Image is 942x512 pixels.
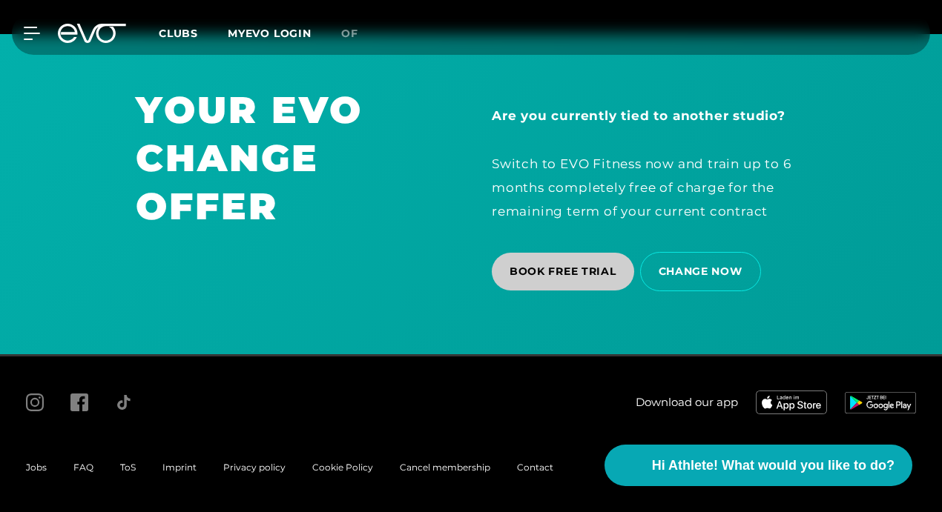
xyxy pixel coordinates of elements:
img: evofitness app [756,390,827,414]
a: Clubs [159,26,228,40]
a: Contact [517,462,553,473]
span: Download our app [636,394,738,411]
a: ToS [120,462,136,473]
a: BOOK FREE TRIAL [492,242,640,302]
a: Cancel membership [400,462,490,473]
span: Hi Athlete! What would you like to do? [652,456,895,476]
span: Clubs [159,27,198,40]
span: CHANGE NOW [659,264,742,279]
a: FAQ [73,462,93,473]
img: evofitness app [845,392,916,413]
a: CHANGE NOW [640,241,767,302]
a: Imprint [162,462,197,473]
span: of [341,27,358,40]
a: Jobs [26,462,47,473]
a: Privacy policy [223,462,286,473]
a: of [341,25,376,42]
a: MYEVO LOGIN [228,27,312,40]
a: Cookie Policy [312,462,373,473]
strong: Are you currently tied to another studio? [492,108,785,123]
font: Switch to EVO Fitness now and train up to 6 months completely free of charge for the remaining te... [492,108,791,219]
span: BOOK FREE TRIAL [510,264,616,279]
h1: YOUR EVO CHANGE OFFER [136,86,450,230]
button: Hi Athlete! What would you like to do? [605,445,912,486]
